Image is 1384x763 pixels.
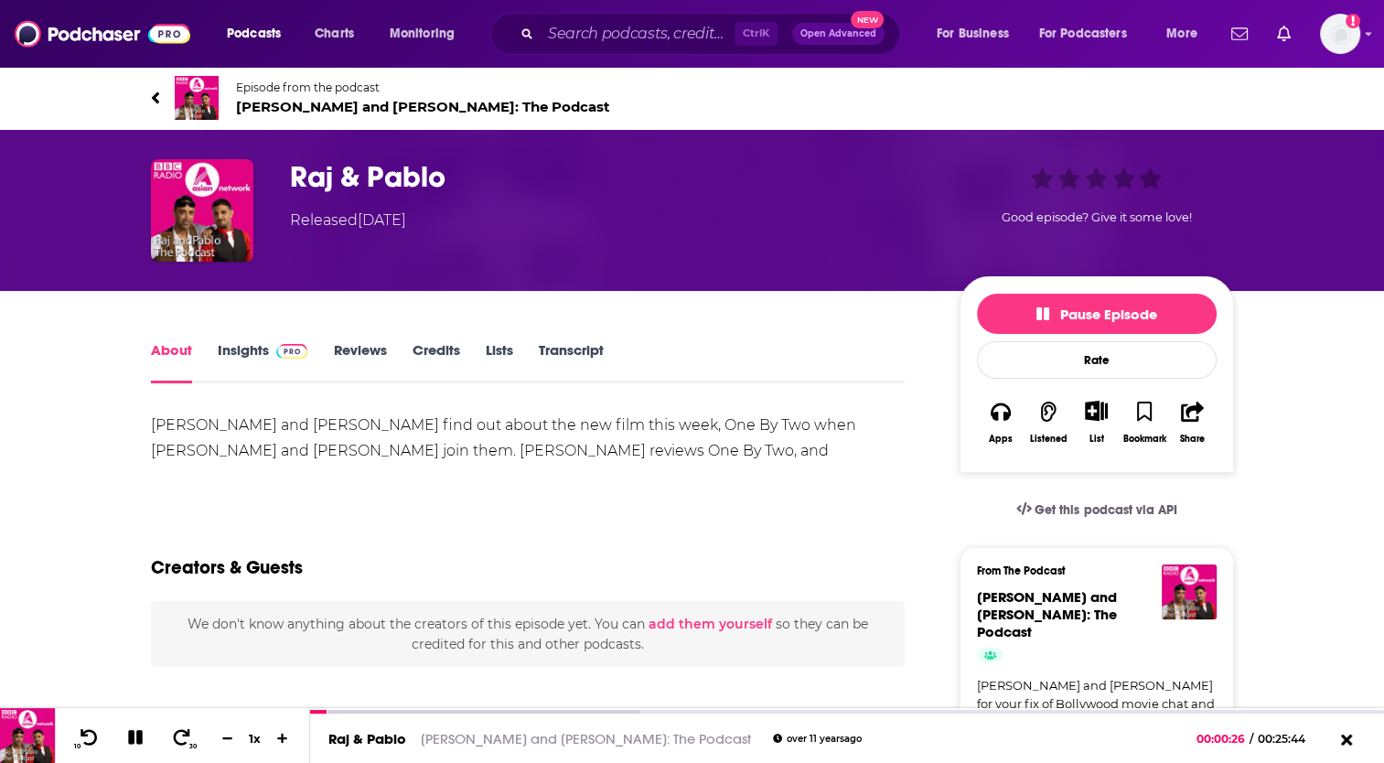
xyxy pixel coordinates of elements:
[977,588,1117,640] a: Raj and Pablo: The Podcast
[1027,19,1153,48] button: open menu
[1036,306,1157,323] span: Pause Episode
[240,731,271,746] div: 1 x
[1168,389,1216,456] button: Share
[290,210,406,231] div: Released [DATE]
[977,389,1025,456] button: Apps
[977,341,1217,379] div: Rate
[276,344,308,359] img: Podchaser Pro
[1250,732,1253,746] span: /
[508,13,917,55] div: Search podcasts, credits, & more...
[1320,14,1360,54] button: Show profile menu
[1002,210,1192,224] span: Good episode? Give it some love!
[214,19,305,48] button: open menu
[1153,19,1220,48] button: open menu
[541,19,735,48] input: Search podcasts, credits, & more...
[151,76,1234,120] a: Raj and Pablo: The PodcastEpisode from the podcast[PERSON_NAME] and [PERSON_NAME]: The Podcast
[1180,434,1205,445] div: Share
[377,19,478,48] button: open menu
[485,341,512,383] a: Lists
[937,21,1009,47] span: For Business
[1035,502,1176,518] span: Get this podcast via API
[1039,21,1127,47] span: For Podcasters
[1089,433,1104,445] div: List
[989,434,1013,445] div: Apps
[924,19,1032,48] button: open menu
[851,11,884,28] span: New
[70,727,105,750] button: 10
[1253,732,1324,746] span: 00:25:44
[1072,389,1120,456] div: Show More ButtonList
[303,19,365,48] a: Charts
[74,743,80,750] span: 10
[328,730,406,747] a: Raj & Pablo
[315,21,354,47] span: Charts
[175,76,219,120] img: Raj and Pablo: The Podcast
[773,734,862,744] div: over 11 years ago
[800,29,876,38] span: Open Advanced
[236,98,610,115] span: [PERSON_NAME] and [PERSON_NAME]: The Podcast
[1270,18,1298,49] a: Show notifications dropdown
[1078,401,1115,421] button: Show More Button
[189,743,197,750] span: 30
[1162,564,1217,619] img: Raj and Pablo: The Podcast
[151,341,192,383] a: About
[333,341,386,383] a: Reviews
[290,159,930,195] h1: Raj & Pablo
[390,21,455,47] span: Monitoring
[188,616,868,652] span: We don't know anything about the creators of this episode yet . You can so they can be credited f...
[977,677,1217,731] a: [PERSON_NAME] and [PERSON_NAME] for your fix of Bollywood movie chat and big star interviews.
[412,341,459,383] a: Credits
[977,564,1202,577] h3: From The Podcast
[1025,389,1072,456] button: Listened
[1002,488,1192,532] a: Get this podcast via API
[538,341,603,383] a: Transcript
[735,22,778,46] span: Ctrl K
[227,21,281,47] span: Podcasts
[1320,14,1360,54] span: Logged in as ShoutComms
[1224,18,1255,49] a: Show notifications dropdown
[151,413,906,489] div: [PERSON_NAME] and [PERSON_NAME] find out about the new film this week, One By Two when [PERSON_NA...
[792,23,885,45] button: Open AdvancedNew
[1196,732,1250,746] span: 00:00:26
[236,81,610,94] span: Episode from the podcast
[1121,389,1168,456] button: Bookmark
[1346,14,1360,28] svg: Add a profile image
[1030,434,1068,445] div: Listened
[166,727,200,750] button: 30
[1122,434,1165,445] div: Bookmark
[151,556,303,579] h2: Creators & Guests
[1320,14,1360,54] img: User Profile
[15,16,190,51] img: Podchaser - Follow, Share and Rate Podcasts
[218,341,308,383] a: InsightsPodchaser Pro
[977,588,1117,640] span: [PERSON_NAME] and [PERSON_NAME]: The Podcast
[1166,21,1197,47] span: More
[421,730,751,747] a: [PERSON_NAME] and [PERSON_NAME]: The Podcast
[977,294,1217,334] button: Pause Episode
[649,617,772,631] button: add them yourself
[151,159,253,262] img: Raj & Pablo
